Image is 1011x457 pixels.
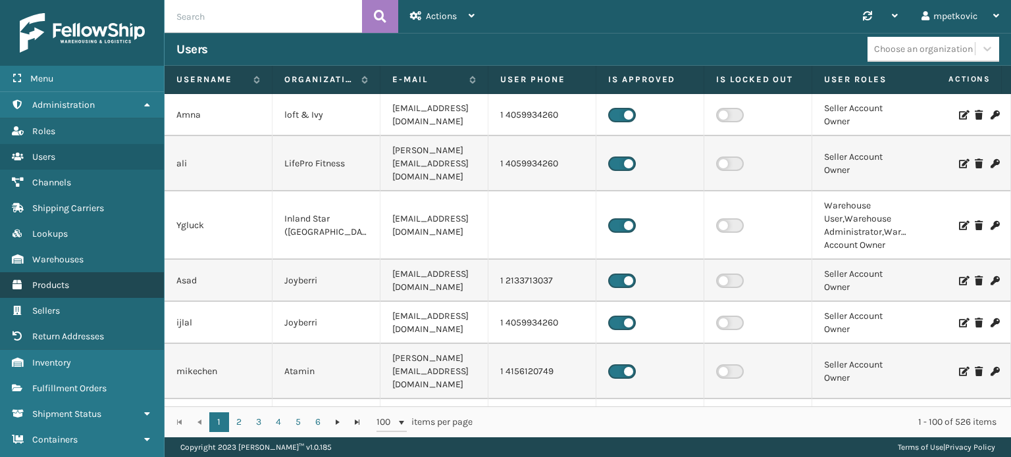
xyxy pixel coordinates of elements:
[812,136,920,191] td: Seller Account Owner
[959,159,967,168] i: Edit
[376,412,473,432] span: items per page
[380,260,488,302] td: [EMAIL_ADDRESS][DOMAIN_NAME]
[165,94,272,136] td: Amna
[165,399,272,454] td: [PERSON_NAME]
[380,344,488,399] td: [PERSON_NAME][EMAIL_ADDRESS][DOMAIN_NAME]
[272,94,380,136] td: loft & Ivy
[32,177,71,188] span: Channels
[488,260,596,302] td: 1 2133713037
[874,42,973,56] div: Choose an organization
[272,191,380,260] td: Inland Star ([GEOGRAPHIC_DATA])
[898,437,995,457] div: |
[32,228,68,239] span: Lookups
[380,94,488,136] td: [EMAIL_ADDRESS][DOMAIN_NAME]
[165,191,272,260] td: Ygluck
[812,302,920,344] td: Seller Account Owner
[249,412,269,432] a: 3
[959,276,967,285] i: Edit
[380,191,488,260] td: [EMAIL_ADDRESS][DOMAIN_NAME]
[32,203,104,214] span: Shipping Carriers
[272,260,380,302] td: Joyberri
[488,136,596,191] td: 1 4059934260
[975,318,983,327] i: Delete
[352,417,363,427] span: Go to the last page
[959,110,967,120] i: Edit
[991,367,998,376] i: Change Password
[812,344,920,399] td: Seller Account Owner
[991,110,998,120] i: Change Password
[284,74,355,85] label: Organization
[229,412,249,432] a: 2
[488,399,596,454] td: 1 3232876943
[491,416,997,429] div: 1 - 100 of 526 items
[328,412,348,432] a: Go to the next page
[991,276,998,285] i: Change Password
[380,136,488,191] td: [PERSON_NAME][EMAIL_ADDRESS][DOMAIN_NAME]
[608,74,692,85] label: Is Approved
[32,254,84,265] span: Warehouses
[180,437,332,457] p: Copyright 2023 [PERSON_NAME]™ v 1.0.185
[165,136,272,191] td: ali
[308,412,328,432] a: 6
[812,399,920,454] td: Warehouse Administrator,Warehouse Account Owner
[376,416,396,429] span: 100
[165,344,272,399] td: mikechen
[32,434,78,445] span: Containers
[32,357,71,368] span: Inventory
[165,260,272,302] td: Asad
[975,159,983,168] i: Delete
[32,151,55,162] span: Users
[975,221,983,230] i: Delete
[716,74,800,85] label: Is Locked Out
[812,191,920,260] td: Warehouse User,Warehouse Administrator,Warehouse Account Owner
[32,305,60,316] span: Sellers
[380,399,488,454] td: [PERSON_NAME][EMAIL_ADDRESS][DOMAIN_NAME]
[975,367,983,376] i: Delete
[380,302,488,344] td: [EMAIL_ADDRESS][DOMAIN_NAME]
[488,302,596,344] td: 1 4059934260
[392,74,463,85] label: E-mail
[959,367,967,376] i: Edit
[824,74,908,85] label: User Roles
[288,412,308,432] a: 5
[426,11,457,22] span: Actions
[272,136,380,191] td: LifePro Fitness
[272,302,380,344] td: Joyberri
[991,221,998,230] i: Change Password
[165,302,272,344] td: ijlal
[975,110,983,120] i: Delete
[32,99,95,110] span: Administration
[812,94,920,136] td: Seller Account Owner
[176,41,208,57] h3: Users
[32,408,101,420] span: Shipment Status
[32,383,107,394] span: Fulfillment Orders
[959,221,967,230] i: Edit
[500,74,584,85] label: User phone
[20,13,145,53] img: logo
[488,344,596,399] td: 1 4156120749
[32,331,104,342] span: Return Addresses
[907,68,998,90] span: Actions
[991,159,998,168] i: Change Password
[348,412,367,432] a: Go to the last page
[269,412,288,432] a: 4
[812,260,920,302] td: Seller Account Owner
[959,318,967,327] i: Edit
[32,279,69,291] span: Products
[975,276,983,285] i: Delete
[176,74,247,85] label: Username
[32,126,55,137] span: Roles
[488,94,596,136] td: 1 4059934260
[332,417,343,427] span: Go to the next page
[272,399,380,454] td: [PERSON_NAME] (Ironlink Logistics)
[30,73,53,84] span: Menu
[991,318,998,327] i: Change Password
[209,412,229,432] a: 1
[272,344,380,399] td: Atamin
